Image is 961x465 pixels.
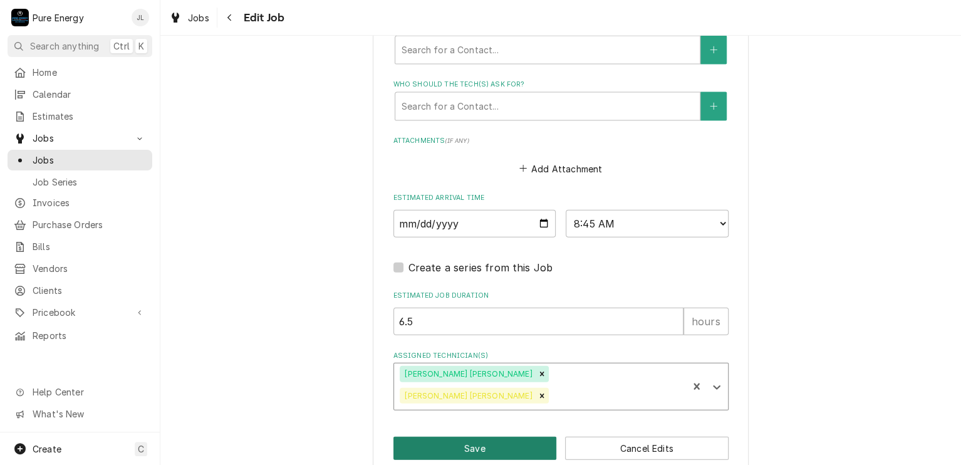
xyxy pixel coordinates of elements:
[393,437,557,460] button: Save
[393,23,729,64] div: Who called in this service?
[8,302,152,323] a: Go to Pricebook
[700,36,727,65] button: Create New Contact
[535,388,549,404] div: Remove Rodolfo Hernandez Lorenzo
[393,291,729,335] div: Estimated Job Duration
[393,193,729,203] label: Estimated Arrival Time
[33,240,146,253] span: Bills
[517,160,605,177] button: Add Attachment
[33,88,146,101] span: Calendar
[393,351,729,361] label: Assigned Technician(s)
[33,262,146,275] span: Vendors
[566,210,729,238] select: Time Select
[445,137,469,144] span: ( if any )
[33,329,146,342] span: Reports
[132,9,149,26] div: James Linnenkamp's Avatar
[33,66,146,79] span: Home
[8,35,152,57] button: Search anythingCtrlK
[393,193,729,238] div: Estimated Arrival Time
[138,39,144,53] span: K
[33,196,146,209] span: Invoices
[33,407,145,421] span: What's New
[33,444,61,454] span: Create
[188,11,209,24] span: Jobs
[683,308,729,335] div: hours
[220,8,240,28] button: Navigate back
[33,306,127,319] span: Pricebook
[8,325,152,346] a: Reports
[33,11,84,24] div: Pure Energy
[138,442,144,456] span: C
[393,136,729,177] div: Attachments
[393,437,729,460] div: Button Group Row
[33,385,145,399] span: Help Center
[393,80,729,120] div: Who should the tech(s) ask for?
[11,9,29,26] div: P
[11,9,29,26] div: Pure Energy's Avatar
[33,154,146,167] span: Jobs
[33,175,146,189] span: Job Series
[33,110,146,123] span: Estimates
[33,132,127,145] span: Jobs
[393,136,729,146] label: Attachments
[8,150,152,170] a: Jobs
[164,8,214,28] a: Jobs
[710,46,717,55] svg: Create New Contact
[30,39,99,53] span: Search anything
[400,366,534,382] div: [PERSON_NAME] [PERSON_NAME]
[8,236,152,257] a: Bills
[113,39,130,53] span: Ctrl
[8,258,152,279] a: Vendors
[8,106,152,127] a: Estimates
[8,62,152,83] a: Home
[393,210,556,238] input: Date
[33,284,146,297] span: Clients
[565,437,729,460] button: Cancel Edits
[8,84,152,105] a: Calendar
[8,172,152,192] a: Job Series
[33,218,146,231] span: Purchase Orders
[400,388,534,404] div: [PERSON_NAME] [PERSON_NAME]
[700,92,727,121] button: Create New Contact
[393,351,729,410] div: Assigned Technician(s)
[240,9,284,26] span: Edit Job
[8,280,152,301] a: Clients
[393,80,729,90] label: Who should the tech(s) ask for?
[8,214,152,235] a: Purchase Orders
[132,9,149,26] div: JL
[393,437,729,460] div: Button Group
[710,102,717,111] svg: Create New Contact
[8,192,152,213] a: Invoices
[8,128,152,149] a: Go to Jobs
[408,260,553,275] label: Create a series from this Job
[8,404,152,424] a: Go to What's New
[8,382,152,402] a: Go to Help Center
[393,291,729,301] label: Estimated Job Duration
[535,366,549,382] div: Remove Albert Hernandez Soto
